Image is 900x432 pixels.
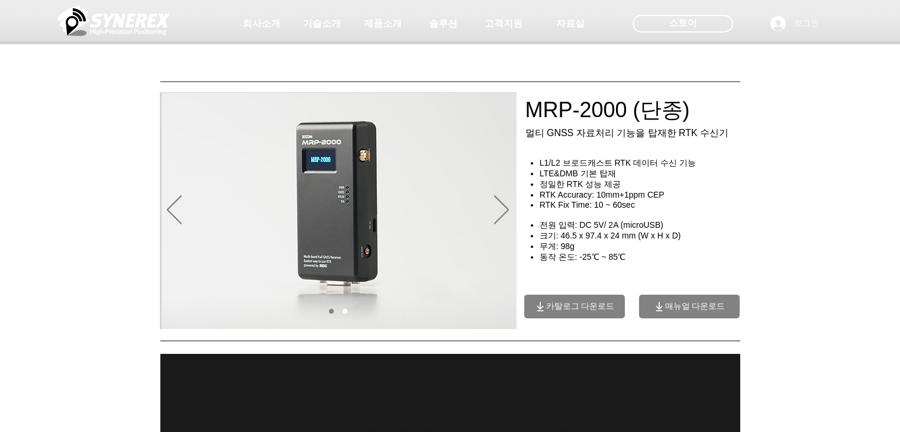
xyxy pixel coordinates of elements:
[160,92,517,329] div: 슬라이드쇼
[303,18,341,30] span: 기술소개
[243,18,280,30] span: 회사소개
[540,200,635,209] span: RTK Fix Time: 10 ~ 60sec
[633,15,733,33] div: 스토어
[343,309,347,314] a: 02
[639,295,740,318] a: 매뉴얼 다운로드
[524,295,625,318] a: 카탈로그 다운로드
[540,241,575,251] span: 무게: 98g
[414,12,473,36] a: 솔루션
[292,12,351,36] a: 기술소개
[665,301,725,312] span: 매뉴얼 다운로드
[57,3,170,38] img: 씨너렉스_White_simbol_대지 1.png
[167,195,182,226] button: 이전
[762,12,827,35] button: 로그인
[364,18,402,30] span: 제품소개
[474,12,533,36] a: 고객지원
[790,18,823,30] span: 로그인
[541,12,600,36] a: 자료실
[540,252,625,262] span: 동작 온도: -25℃ ~ 85℃
[556,18,585,30] span: 자료실
[540,220,663,230] span: 전원 입력: DC 5V/ 2A (microUSB)
[162,93,517,329] img: MRP2000_perspective_lcd.jpg
[494,195,509,226] button: 다음
[540,179,621,189] span: 정밀한 RTK 성능 제공
[329,309,334,314] a: 01
[232,12,291,36] a: 회사소개
[429,18,457,30] span: 솔루션
[540,231,681,240] span: 크기: 46.5 x 97.4 x 24 mm (W x H x D)
[669,17,697,30] span: 스토어
[353,12,412,36] a: 제품소개
[324,309,351,314] nav: 슬라이드
[485,18,522,30] span: 고객지원
[540,190,664,199] span: RTK Accuracy: 10mm+1ppm CEP
[546,301,615,312] span: 카탈로그 다운로드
